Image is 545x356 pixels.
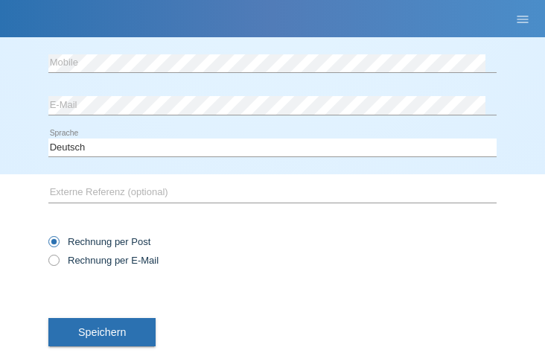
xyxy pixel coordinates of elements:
label: Rechnung per Post [48,236,150,247]
input: Rechnung per Post [48,236,58,255]
label: Rechnung per E-Mail [48,255,159,266]
a: menu [508,14,538,23]
button: Speichern [48,318,156,346]
span: Speichern [78,326,126,338]
i: menu [515,12,530,27]
input: Rechnung per E-Mail [48,255,58,273]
